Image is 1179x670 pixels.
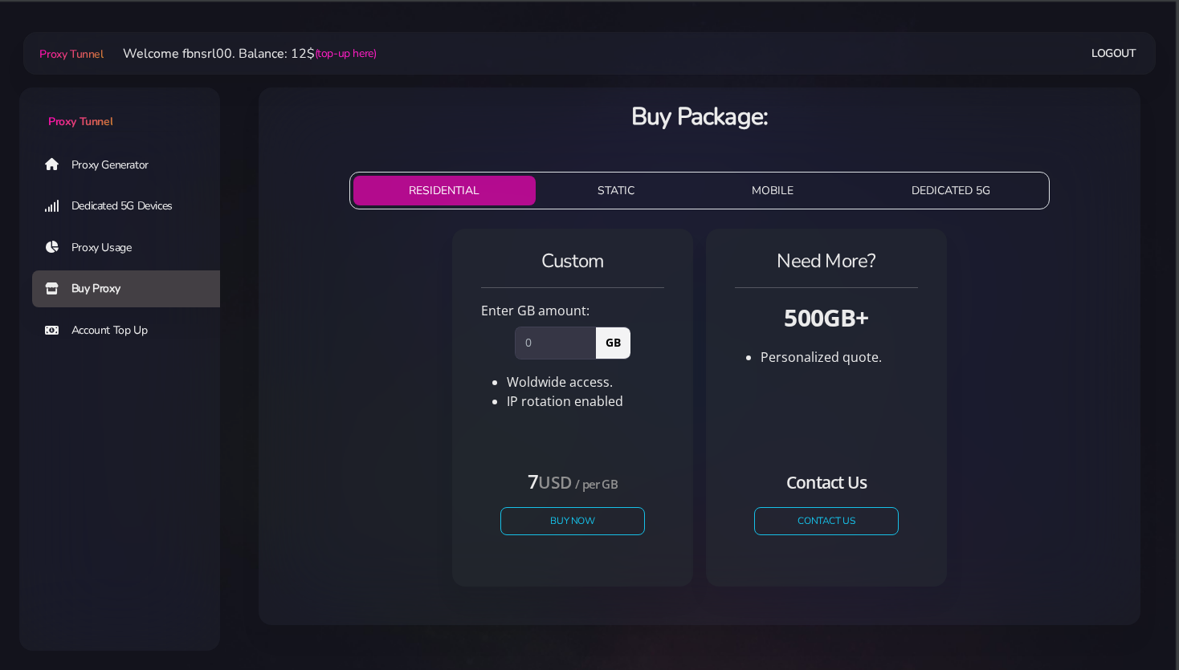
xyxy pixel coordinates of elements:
li: Welcome fbnsrl00. Balance: 12$ [104,44,377,63]
small: / per GB [575,476,618,492]
a: Account Top Up [32,312,233,349]
a: Dedicated 5G Devices [32,188,233,225]
span: GB [595,327,630,359]
a: CONTACT US [754,507,899,535]
small: USD [538,471,571,493]
a: Logout [1091,39,1136,68]
li: Woldwide access. [507,372,664,392]
a: Proxy Generator [32,146,233,183]
div: Enter GB amount: [471,301,674,320]
li: IP rotation enabled [507,392,664,411]
a: Proxy Tunnel [36,41,103,67]
a: Proxy Tunnel [19,87,220,130]
h4: 7 [500,468,645,494]
h4: Custom [481,248,664,274]
input: 0 [515,327,596,359]
iframe: Webchat Widget [1101,592,1159,650]
a: (top-up here) [315,45,377,62]
h3: Buy Package: [271,100,1128,133]
button: Buy Now [500,507,645,535]
small: Contact Us [786,471,867,493]
button: DEDICATED 5G [856,176,1046,205]
a: Proxy Usage [32,229,233,266]
button: RESIDENTIAL [353,176,536,205]
li: Personalized quote. [761,347,918,367]
span: Proxy Tunnel [48,114,112,129]
a: Buy Proxy [32,270,233,307]
button: STATIC [542,176,691,205]
span: Proxy Tunnel [39,47,103,62]
h3: 500GB+ [735,301,918,334]
h4: Need More? [735,248,918,274]
button: MOBILE [696,176,850,205]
